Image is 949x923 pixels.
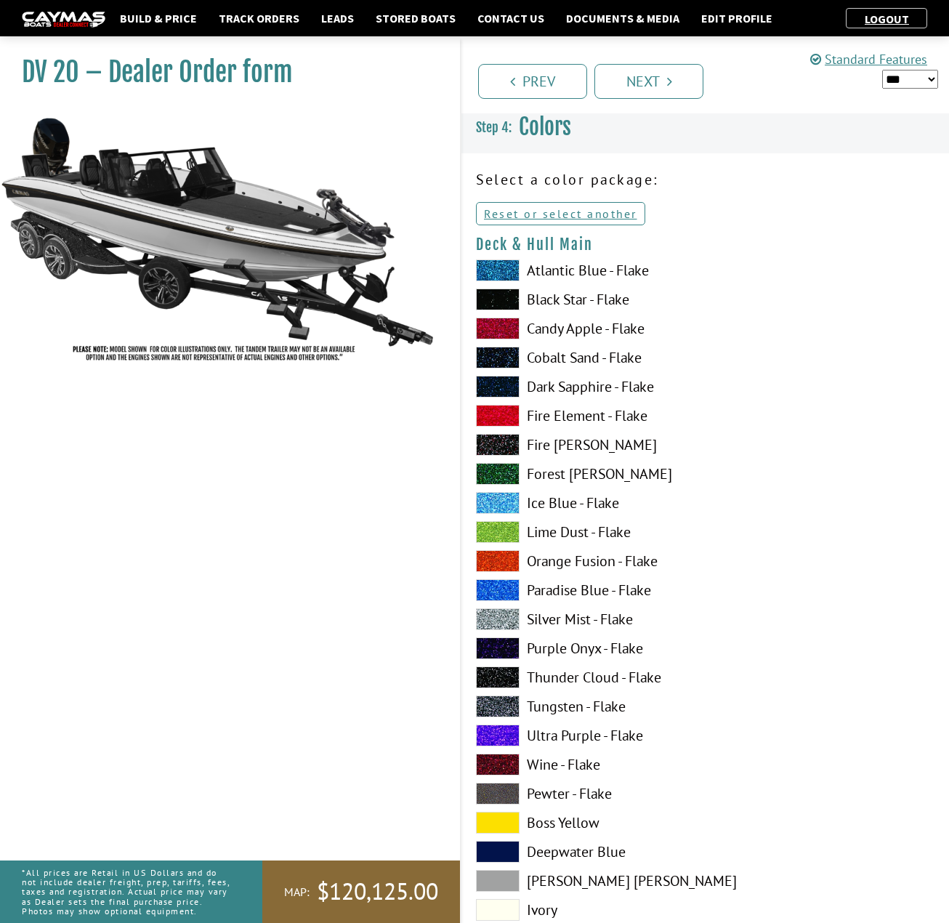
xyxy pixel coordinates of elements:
[113,9,204,28] a: Build & Price
[22,12,105,27] img: caymas-dealer-connect-2ed40d3bc7270c1d8d7ffb4b79bf05adc795679939227970def78ec6f6c03838.gif
[476,235,934,254] h4: Deck & Hull Main
[22,860,230,923] p: *All prices are Retail in US Dollars and do not include dealer freight, prep, tariffs, fees, taxe...
[476,347,691,368] label: Cobalt Sand - Flake
[476,637,691,659] label: Purple Onyx - Flake
[476,521,691,543] label: Lime Dust - Flake
[474,62,949,99] ul: Pagination
[476,318,691,339] label: Candy Apple - Flake
[476,783,691,805] label: Pewter - Flake
[284,884,310,900] span: MAP:
[857,12,916,26] a: Logout
[476,376,691,398] label: Dark Sapphire - Flake
[476,169,934,190] p: Select a color package:
[476,608,691,630] label: Silver Mist - Flake
[368,9,463,28] a: Stored Boats
[470,9,552,28] a: Contact Us
[476,812,691,834] label: Boss Yellow
[317,876,438,907] span: $120,125.00
[476,899,691,921] label: Ivory
[476,550,691,572] label: Orange Fusion - Flake
[476,841,691,863] label: Deepwater Blue
[694,9,780,28] a: Edit Profile
[476,754,691,775] label: Wine - Flake
[476,434,691,456] label: Fire [PERSON_NAME]
[476,289,691,310] label: Black Star - Flake
[559,9,687,28] a: Documents & Media
[476,870,691,892] label: [PERSON_NAME] [PERSON_NAME]
[476,463,691,485] label: Forest [PERSON_NAME]
[22,56,424,89] h1: DV 20 – Dealer Order form
[476,259,691,281] label: Atlantic Blue - Flake
[476,405,691,427] label: Fire Element - Flake
[211,9,307,28] a: Track Orders
[476,492,691,514] label: Ice Blue - Flake
[476,696,691,717] label: Tungsten - Flake
[476,725,691,746] label: Ultra Purple - Flake
[476,202,645,225] a: Reset or select another
[594,64,703,99] a: Next
[478,64,587,99] a: Prev
[476,579,691,601] label: Paradise Blue - Flake
[314,9,361,28] a: Leads
[476,666,691,688] label: Thunder Cloud - Flake
[461,100,949,154] h3: Colors
[262,860,460,923] a: MAP:$120,125.00
[810,51,927,68] a: Standard Features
